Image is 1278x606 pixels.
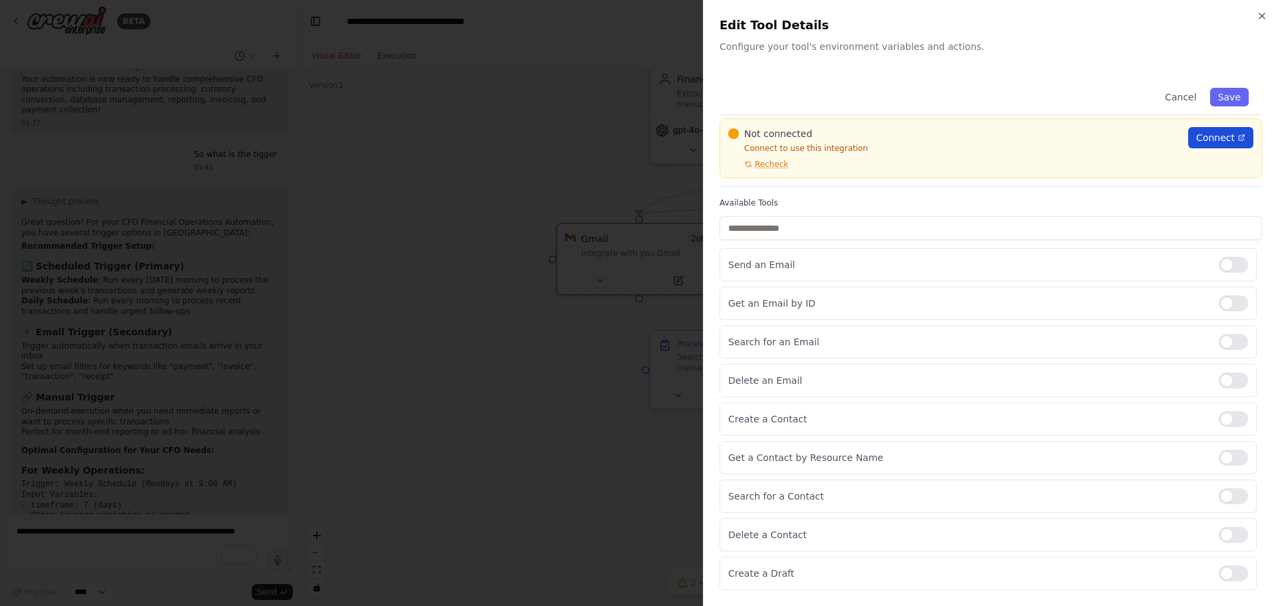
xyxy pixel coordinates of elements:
p: Get a Contact by Resource Name [728,451,1208,464]
button: Cancel [1157,88,1204,106]
span: Connect [1196,131,1235,144]
p: Get an Email by ID [728,297,1208,310]
label: Available Tools [720,198,1262,208]
button: Recheck [728,159,788,170]
p: Create a Contact [728,412,1208,426]
p: Search for a Contact [728,490,1208,503]
p: Create a Draft [728,567,1208,580]
p: Search for an Email [728,335,1208,349]
p: Delete a Contact [728,528,1208,541]
p: Connect to use this integration [728,143,1180,154]
p: Configure your tool's environment variables and actions. [720,40,1262,53]
button: Save [1210,88,1249,106]
h2: Edit Tool Details [720,16,1262,35]
span: Not connected [744,127,812,140]
p: Send an Email [728,258,1208,271]
a: Connect [1188,127,1253,148]
p: Delete an Email [728,374,1208,387]
span: Recheck [755,159,788,170]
